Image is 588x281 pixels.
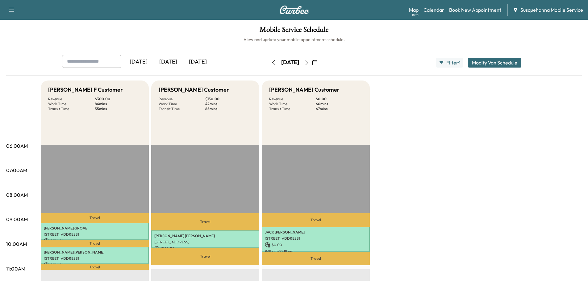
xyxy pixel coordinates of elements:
[159,85,229,94] h5: [PERSON_NAME] Customer
[265,236,367,241] p: [STREET_ADDRESS]
[281,59,299,66] div: [DATE]
[265,249,367,254] p: 9:18 am - 10:18 am
[6,265,25,272] p: 11:00AM
[151,213,259,231] p: Travel
[205,106,252,111] p: 85 mins
[154,246,256,251] p: $ 150.00
[154,240,256,245] p: [STREET_ADDRESS]
[48,85,123,94] h5: [PERSON_NAME] F Customer
[183,55,213,69] div: [DATE]
[449,6,501,14] a: Book New Appointment
[265,230,367,235] p: JACK [PERSON_NAME]
[124,55,153,69] div: [DATE]
[262,213,370,227] p: Travel
[436,58,463,68] button: Filter●1
[265,242,367,248] p: $ 0.00
[95,106,141,111] p: 55 mins
[269,106,316,111] p: Transit Time
[6,142,28,150] p: 06:00AM
[41,213,149,223] p: Travel
[95,101,141,106] p: 84 mins
[269,97,316,101] p: Revenue
[6,36,582,43] h6: View and update your mobile appointment schedule.
[423,6,444,14] a: Calendar
[316,97,362,101] p: $ 0.00
[279,6,309,14] img: Curbee Logo
[48,106,95,111] p: Transit Time
[520,6,583,14] span: Susquehanna Mobile Service
[44,238,146,244] p: $ 150.00
[159,101,205,106] p: Work Time
[412,13,419,17] div: Beta
[316,101,362,106] p: 60 mins
[95,97,141,101] p: $ 300.00
[269,101,316,106] p: Work Time
[41,240,149,247] p: Travel
[6,240,27,248] p: 10:00AM
[153,55,183,69] div: [DATE]
[459,60,460,65] span: 1
[6,191,28,199] p: 08:00AM
[44,250,146,255] p: [PERSON_NAME] [PERSON_NAME]
[159,97,205,101] p: Revenue
[262,252,370,265] p: Travel
[48,97,95,101] p: Revenue
[446,59,457,66] span: Filter
[159,106,205,111] p: Transit Time
[44,256,146,261] p: [STREET_ADDRESS]
[44,232,146,237] p: [STREET_ADDRESS]
[154,233,256,238] p: [PERSON_NAME] [PERSON_NAME]
[409,6,419,14] a: MapBeta
[269,85,340,94] h5: [PERSON_NAME] Customer
[44,226,146,231] p: [PERSON_NAME] GROVE
[6,216,28,223] p: 09:00AM
[48,101,95,106] p: Work Time
[6,26,582,36] h1: Mobile Service Schedule
[205,97,252,101] p: $ 150.00
[457,61,459,64] span: ●
[205,101,252,106] p: 42 mins
[316,106,362,111] p: 67 mins
[468,58,521,68] button: Modify Van Schedule
[151,248,259,265] p: Travel
[44,262,146,268] p: $ 150.00
[6,167,27,174] p: 07:00AM
[41,264,149,270] p: Travel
